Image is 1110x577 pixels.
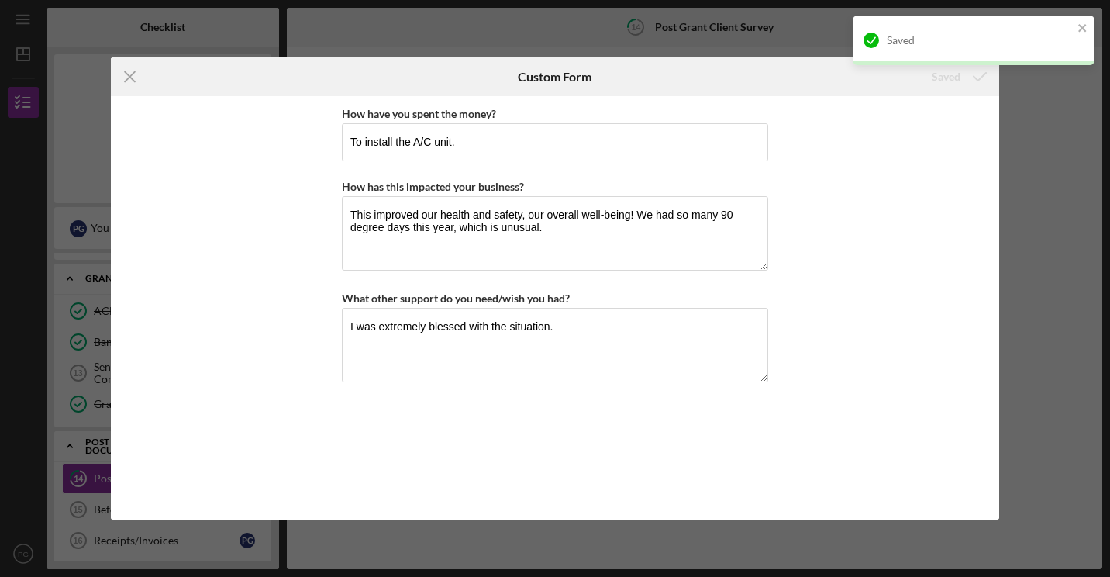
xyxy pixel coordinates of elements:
label: How have you spent the money? [342,107,496,120]
textarea: I was extremely blessed with the situation. [342,308,768,382]
label: How has this impacted your business? [342,180,524,193]
button: close [1077,22,1088,36]
h6: Custom Form [518,70,591,84]
textarea: This improved our health and safety, our overall well-being! We had so many 90 degree days this y... [342,196,768,271]
div: Saved [887,34,1073,47]
label: What other support do you need/wish you had? [342,292,570,305]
